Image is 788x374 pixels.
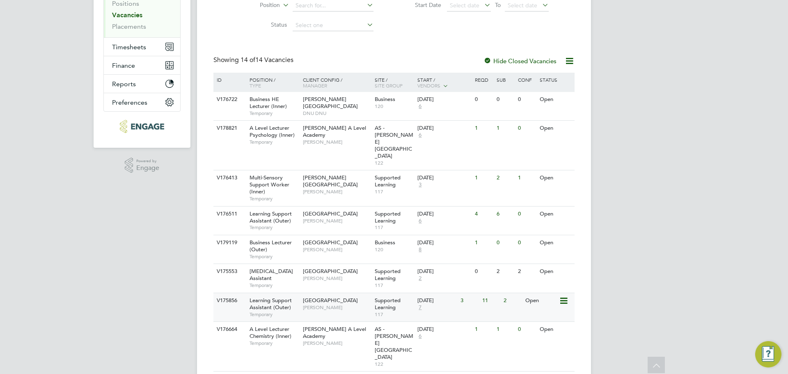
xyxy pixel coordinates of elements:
[250,268,293,282] span: [MEDICAL_DATA] Assistant
[516,170,537,186] div: 1
[495,264,516,279] div: 2
[215,73,243,87] div: ID
[516,92,537,107] div: 0
[215,92,243,107] div: V176722
[538,322,573,337] div: Open
[473,235,494,250] div: 1
[417,82,440,89] span: Vendors
[417,181,423,188] span: 3
[417,96,471,103] div: [DATE]
[120,120,164,133] img: blackstonerecruitment-logo-retina.png
[215,264,243,279] div: V175553
[375,103,414,110] span: 120
[303,268,358,275] span: [GEOGRAPHIC_DATA]
[473,170,494,186] div: 1
[250,282,299,289] span: Temporary
[516,264,537,279] div: 2
[523,293,559,308] div: Open
[241,56,255,64] span: 14 of
[303,174,358,188] span: [PERSON_NAME][GEOGRAPHIC_DATA]
[303,246,371,253] span: [PERSON_NAME]
[538,207,573,222] div: Open
[394,1,441,9] label: Start Date
[516,207,537,222] div: 0
[125,158,160,173] a: Powered byEngage
[303,96,358,110] span: [PERSON_NAME][GEOGRAPHIC_DATA]
[112,23,146,30] a: Placements
[103,120,181,133] a: Go to home page
[375,239,395,246] span: Business
[293,20,373,31] input: Select one
[375,282,414,289] span: 117
[375,188,414,195] span: 117
[215,293,243,308] div: V175856
[215,170,243,186] div: V176413
[375,210,401,224] span: Supported Learning
[417,125,471,132] div: [DATE]
[112,99,147,106] span: Preferences
[417,333,423,340] span: 6
[112,80,136,88] span: Reports
[104,38,180,56] button: Timesheets
[495,92,516,107] div: 0
[243,73,301,92] div: Position /
[375,160,414,166] span: 122
[250,311,299,318] span: Temporary
[495,73,516,87] div: Sub
[303,326,366,340] span: [PERSON_NAME] A Level Academy
[417,218,423,225] span: 6
[250,82,261,89] span: Type
[502,293,523,308] div: 2
[303,82,327,89] span: Manager
[215,235,243,250] div: V179119
[303,110,371,117] span: DNU DNU
[303,139,371,145] span: [PERSON_NAME]
[241,56,293,64] span: 14 Vacancies
[136,165,159,172] span: Engage
[516,322,537,337] div: 0
[538,170,573,186] div: Open
[303,218,371,224] span: [PERSON_NAME]
[250,96,287,110] span: Business HE Lecturer (Inner)
[136,158,159,165] span: Powered by
[375,174,401,188] span: Supported Learning
[303,188,371,195] span: [PERSON_NAME]
[417,268,471,275] div: [DATE]
[375,361,414,367] span: 122
[495,235,516,250] div: 0
[375,311,414,318] span: 117
[112,62,135,69] span: Finance
[250,340,299,346] span: Temporary
[375,326,413,360] span: AS - [PERSON_NAME][GEOGRAPHIC_DATA]
[415,73,473,93] div: Start /
[483,57,557,65] label: Hide Closed Vacancies
[301,73,373,92] div: Client Config /
[303,239,358,246] span: [GEOGRAPHIC_DATA]
[508,2,537,9] span: Select date
[417,304,423,311] span: 7
[215,207,243,222] div: V176511
[417,326,471,333] div: [DATE]
[417,174,471,181] div: [DATE]
[303,297,358,304] span: [GEOGRAPHIC_DATA]
[104,93,180,111] button: Preferences
[215,121,243,136] div: V178821
[250,174,289,195] span: Multi-Sensory Support Worker (Inner)
[417,132,423,139] span: 6
[250,210,292,224] span: Learning Support Assistant (Outer)
[375,246,414,253] span: 120
[538,121,573,136] div: Open
[755,341,781,367] button: Engage Resource Center
[538,73,573,87] div: Status
[104,75,180,93] button: Reports
[473,121,494,136] div: 1
[495,121,516,136] div: 1
[233,1,280,9] label: Position
[495,322,516,337] div: 1
[417,275,423,282] span: 2
[303,210,358,217] span: [GEOGRAPHIC_DATA]
[250,124,295,138] span: A Level Lecturer Psychology (Inner)
[417,211,471,218] div: [DATE]
[417,103,423,110] span: 6
[495,207,516,222] div: 6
